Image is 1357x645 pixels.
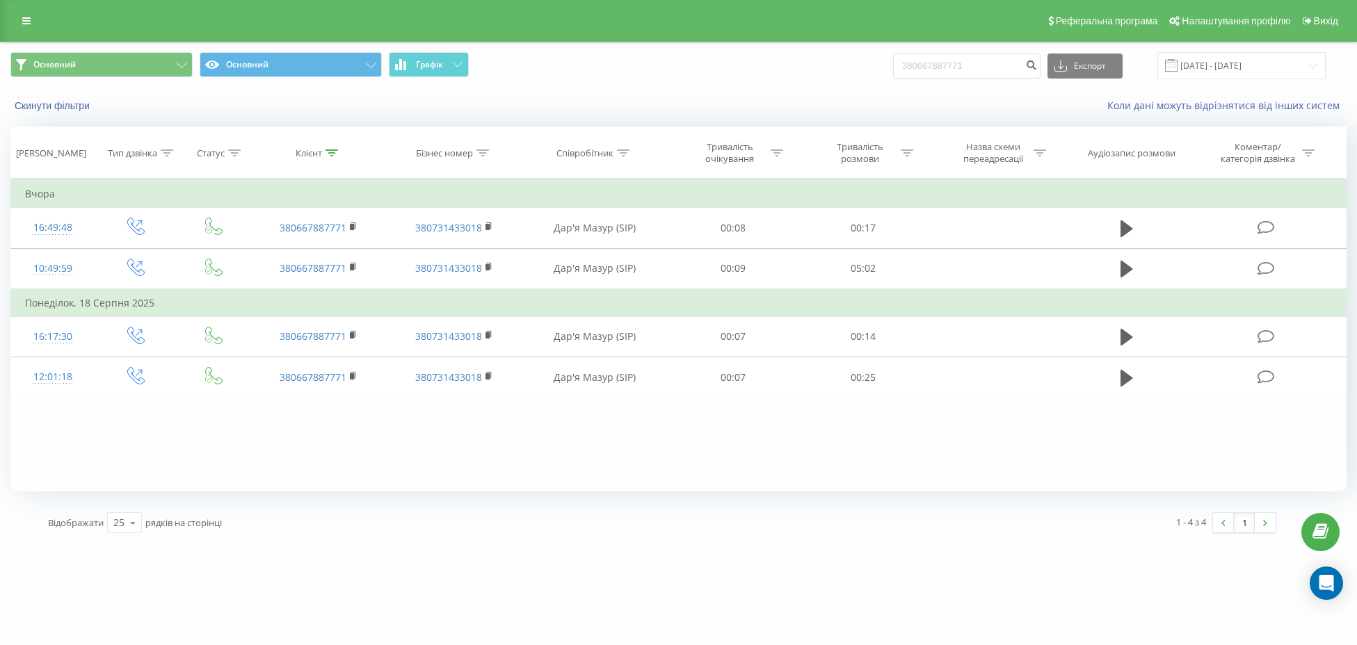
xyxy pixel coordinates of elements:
[668,316,798,357] td: 00:07
[108,147,157,159] div: Тип дзвінка
[522,248,668,289] td: Дар'я Мазур (SIP)
[280,261,346,275] a: 380667887771
[197,147,225,159] div: Статус
[25,255,80,282] div: 10:49:59
[33,59,76,70] span: Основний
[25,214,80,241] div: 16:49:48
[1314,15,1338,26] span: Вихід
[1107,99,1347,112] a: Коли дані можуть відрізнятися вiд інших систем
[416,60,443,70] span: Графік
[280,221,346,234] a: 380667887771
[48,516,104,529] span: Відображати
[893,54,1041,79] input: Пошук за номером
[415,261,482,275] a: 380731433018
[668,248,798,289] td: 00:09
[416,147,473,159] div: Бізнес номер
[522,316,668,357] td: Дар'я Мазур (SIP)
[798,357,929,398] td: 00:25
[798,248,929,289] td: 05:02
[522,357,668,398] td: Дар'я Мазур (SIP)
[415,221,482,234] a: 380731433018
[280,329,346,343] a: 380667887771
[1088,147,1175,159] div: Аудіозапис розмови
[296,147,322,159] div: Клієнт
[956,141,1030,165] div: Назва схеми переадресації
[10,52,193,77] button: Основний
[668,357,798,398] td: 00:07
[522,208,668,248] td: Дар'я Мазур (SIP)
[1056,15,1158,26] span: Реферальна програма
[556,147,613,159] div: Співробітник
[415,370,482,384] a: 380731433018
[280,370,346,384] a: 380667887771
[11,180,1347,208] td: Вчора
[1234,513,1255,532] a: 1
[10,99,97,112] button: Скинути фільтри
[25,323,80,350] div: 16:17:30
[145,516,222,529] span: рядків на сторінці
[1176,515,1206,529] div: 1 - 4 з 4
[200,52,382,77] button: Основний
[25,364,80,391] div: 12:01:18
[1047,54,1123,79] button: Експорт
[798,208,929,248] td: 00:17
[11,289,1347,317] td: Понеділок, 18 Серпня 2025
[113,516,125,530] div: 25
[1182,15,1290,26] span: Налаштування профілю
[1310,566,1343,600] div: Open Intercom Messenger
[389,52,469,77] button: Графік
[668,208,798,248] td: 00:08
[693,141,767,165] div: Тривалість очікування
[1217,141,1299,165] div: Коментар/категорія дзвінка
[415,329,482,343] a: 380731433018
[16,147,86,159] div: [PERSON_NAME]
[798,316,929,357] td: 00:14
[823,141,897,165] div: Тривалість розмови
